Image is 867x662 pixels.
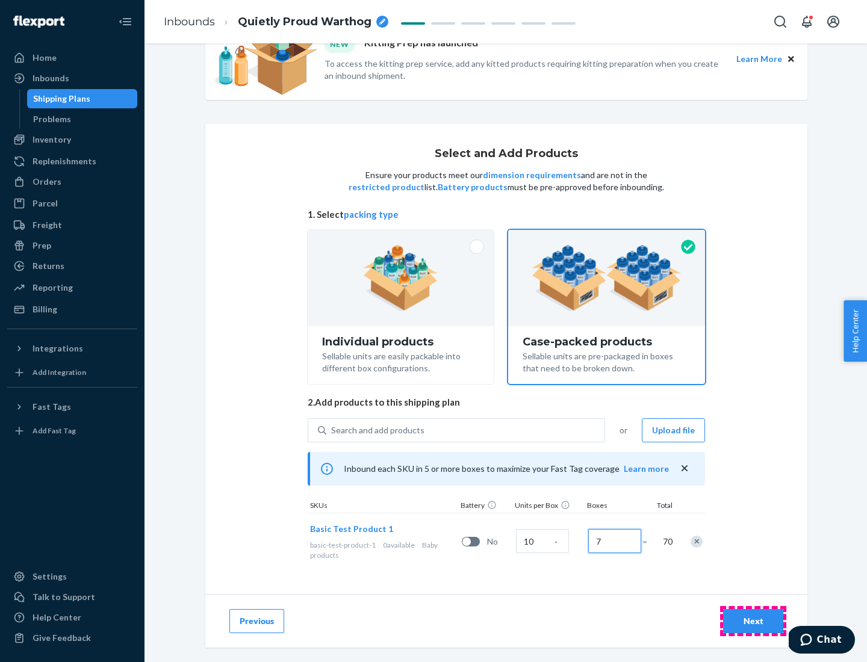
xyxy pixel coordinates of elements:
button: Upload file [642,418,705,442]
span: Quietly Proud Warthog [238,14,371,30]
button: Integrations [7,339,137,358]
div: Sellable units are pre-packaged in boxes that need to be broken down. [523,348,691,374]
p: Kitting Prep has launched [364,36,478,52]
a: Parcel [7,194,137,213]
img: Flexport logo [13,16,64,28]
div: Baby products [310,540,457,560]
div: Integrations [33,342,83,354]
div: Individual products [322,336,479,348]
span: No [487,536,511,548]
button: Close [785,52,798,66]
div: Add Integration [33,367,86,377]
div: Prep [33,240,51,252]
a: Billing [7,300,137,319]
button: Fast Tags [7,397,137,416]
input: Case Quantity [516,529,569,553]
div: Shipping Plans [33,93,90,105]
a: Help Center [7,608,137,627]
a: Reporting [7,278,137,297]
button: Give Feedback [7,628,137,648]
div: Orders [33,176,61,188]
div: Boxes [585,500,645,513]
div: Reporting [33,282,73,294]
div: Inbounds [33,72,69,84]
a: Returns [7,256,137,276]
div: Search and add products [331,424,424,436]
button: Battery products [438,181,508,193]
a: Prep [7,236,137,255]
div: Sellable units are easily packable into different box configurations. [322,348,479,374]
div: Battery [458,500,512,513]
button: Talk to Support [7,587,137,607]
div: Freight [33,219,62,231]
p: Ensure your products meet our and are not in the list. must be pre-approved before inbounding. [347,169,665,193]
div: Billing [33,303,57,315]
iframe: Opens a widget where you can chat to one of our agents [789,626,855,656]
button: Basic Test Product 1 [310,523,393,535]
div: Parcel [33,197,58,209]
a: Freight [7,215,137,235]
span: 0 available [383,540,415,549]
div: Inbound each SKU in 5 or more boxes to maximize your Fast Tag coverage [308,452,705,486]
a: Problems [27,110,138,129]
button: Learn more [624,463,669,475]
div: NEW [325,36,355,52]
a: Orders [7,172,137,191]
input: Number of boxes [588,529,641,553]
div: SKUs [308,500,458,513]
div: Returns [33,260,64,272]
div: Replenishments [33,155,96,167]
span: Basic Test Product 1 [310,524,393,534]
button: Open Search Box [768,10,792,34]
a: Home [7,48,137,67]
span: 1. Select [308,208,705,221]
button: close [679,462,691,475]
div: Total [645,500,675,513]
a: Inbounds [7,69,137,88]
span: basic-test-product-1 [310,540,376,549]
button: Next [723,609,783,633]
div: Case-packed products [523,336,691,348]
p: To access the kitting prep service, add any kitted products requiring kitting preparation when yo... [325,58,726,82]
div: Remove Item [691,536,703,548]
a: Inventory [7,130,137,149]
a: Add Fast Tag [7,421,137,441]
button: Open notifications [795,10,819,34]
div: Home [33,52,57,64]
span: or [620,424,627,436]
button: Help Center [844,300,867,362]
div: Problems [33,113,71,125]
button: Learn More [736,52,782,66]
button: Open account menu [821,10,845,34]
button: restricted product [349,181,424,193]
div: Next [733,615,773,627]
a: Replenishments [7,152,137,171]
span: = [642,536,654,548]
a: Add Integration [7,363,137,382]
a: Settings [7,567,137,586]
span: 70 [660,536,673,548]
img: case-pack.59cecea509d18c883b923b81aeac6d0b.png [532,245,682,311]
div: Inventory [33,134,71,146]
div: Fast Tags [33,401,71,413]
div: Add Fast Tag [33,425,76,436]
button: packing type [344,208,399,221]
a: Shipping Plans [27,89,138,108]
div: Help Center [33,611,81,623]
img: individual-pack.facf35554cb0f1810c75b2bd6df2d64e.png [363,245,438,311]
div: Settings [33,571,67,583]
h1: Select and Add Products [435,148,578,160]
a: Inbounds [164,15,215,28]
button: Previous [229,609,284,633]
div: Units per Box [512,500,585,513]
div: Give Feedback [33,632,91,644]
button: Close Navigation [113,10,137,34]
span: 2. Add products to this shipping plan [308,396,705,409]
button: dimension requirements [483,169,581,181]
ol: breadcrumbs [154,4,398,40]
div: Talk to Support [33,591,95,603]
